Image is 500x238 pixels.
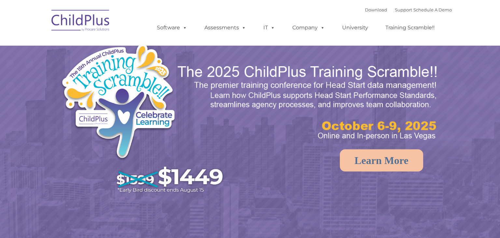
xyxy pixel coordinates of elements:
a: Download [365,7,387,12]
a: Learn More [340,149,423,171]
a: Schedule A Demo [413,7,452,12]
a: IT [257,21,282,34]
img: ChildPlus by Procare Solutions [48,5,113,38]
a: Assessments [198,21,253,34]
a: Company [286,21,331,34]
font: | [365,7,452,12]
a: Training Scramble!! [379,21,441,34]
a: University [336,21,375,34]
a: Software [150,21,194,34]
a: Support [395,7,412,12]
